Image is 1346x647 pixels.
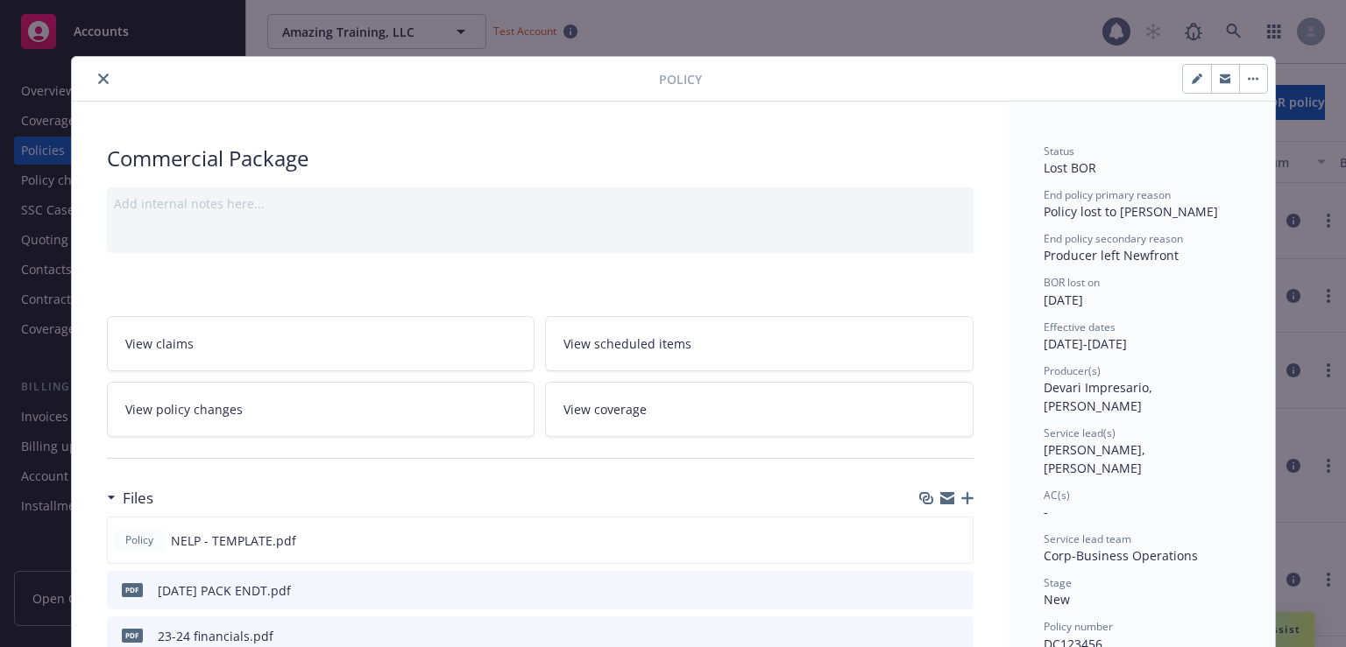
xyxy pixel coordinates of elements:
[107,382,535,437] a: View policy changes
[563,334,691,353] span: View scheduled items
[1044,275,1100,290] span: BOR lost on
[1044,144,1074,158] span: Status
[158,627,273,645] div: 23-24 financials.pdf
[123,487,153,510] h3: Files
[1044,320,1240,353] div: [DATE] - [DATE]
[107,487,153,510] div: Files
[1044,187,1171,202] span: End policy primary reason
[107,144,974,173] div: Commercial Package
[122,583,143,596] span: pdf
[125,400,243,418] span: View policy changes
[1044,425,1116,440] span: Service lead(s)
[1044,547,1198,564] span: Corp-Business Operations
[659,70,702,88] span: Policy
[1044,231,1183,246] span: End policy secondary reason
[122,532,157,548] span: Policy
[1044,441,1149,476] span: [PERSON_NAME], [PERSON_NAME]
[1044,531,1131,546] span: Service lead team
[122,629,143,642] span: pdf
[923,627,937,645] button: download file
[951,627,967,645] button: preview file
[114,194,967,213] div: Add internal notes here...
[1044,247,1179,264] span: Producer left Newfront
[1044,363,1101,378] span: Producer(s)
[1044,619,1113,634] span: Policy number
[1044,503,1048,520] span: -
[171,531,296,550] span: NELP - TEMPLATE.pdf
[563,400,647,418] span: View coverage
[158,581,291,600] div: [DATE] PACK ENDT.pdf
[1044,320,1116,334] span: Effective dates
[951,581,967,600] button: preview file
[1044,379,1156,414] span: Devari Impresario, [PERSON_NAME]
[93,68,114,89] button: close
[545,316,974,371] a: View scheduled items
[1044,575,1072,590] span: Stage
[125,334,194,353] span: View claims
[1044,159,1096,176] span: Lost BOR
[1044,488,1070,503] span: AC(s)
[923,581,937,600] button: download file
[1044,292,1083,308] span: [DATE]
[107,316,535,371] a: View claims
[1044,591,1070,608] span: New
[1044,203,1218,220] span: Policy lost to [PERSON_NAME]
[950,531,966,550] button: preview file
[545,382,974,437] a: View coverage
[922,531,936,550] button: download file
